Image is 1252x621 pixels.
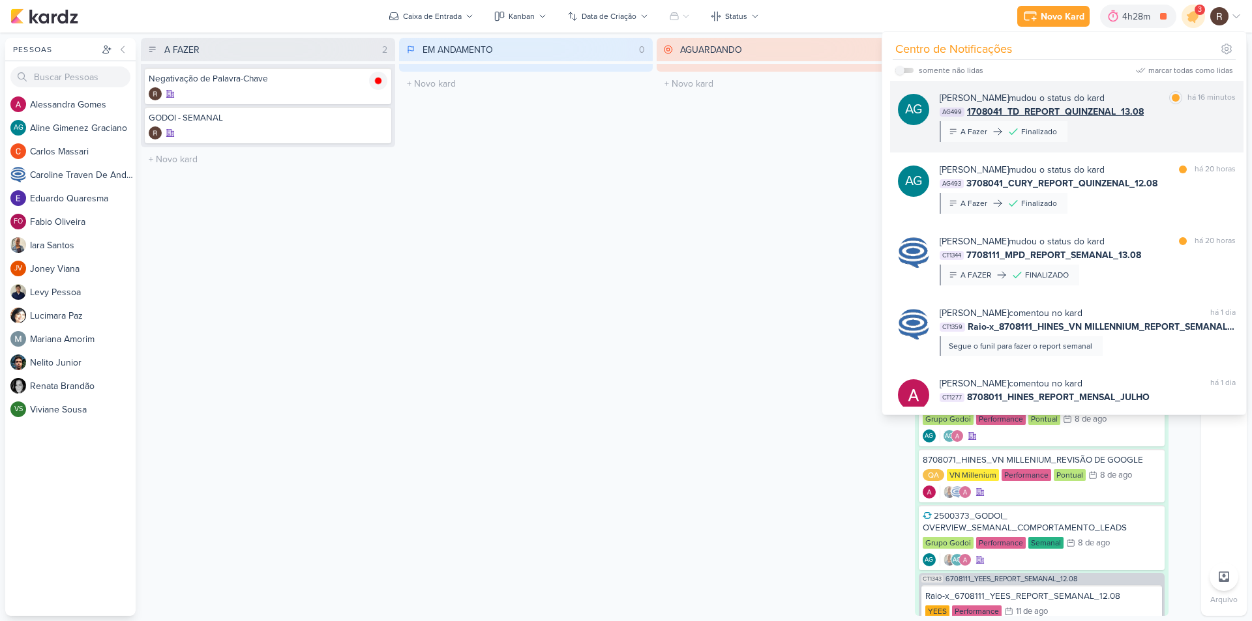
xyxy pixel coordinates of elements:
[951,553,964,566] div: Aline Gimenez Graciano
[923,429,936,442] div: Criador(a): Aline Gimenez Graciano
[30,145,136,158] div: C a r l o s M a s s a r i
[947,469,999,481] div: VN Millenium
[923,429,936,442] div: Aline Gimenez Graciano
[149,87,162,100] div: Criador(a): Rafael Dornelles
[30,238,136,252] div: I a r a S a n t o s
[10,401,26,417] div: Viviane Sousa
[898,94,929,125] div: Aline Gimenez Graciano
[10,143,26,159] img: Carlos Massari
[10,378,26,394] img: Renata Brandão
[634,43,650,57] div: 0
[905,100,922,119] p: AG
[943,553,956,566] img: Iara Santos
[10,44,99,55] div: Pessoas
[898,309,929,340] img: Caroline Traven De Andrade
[30,168,136,182] div: C a r o l i n e T r a v e n D e A n d r a d e
[149,126,162,139] img: Rafael Dornelles
[959,553,972,566] img: Alessandra Gomes
[10,190,26,206] img: Eduardo Quaresma
[1078,539,1110,547] div: 8 de ago
[1028,413,1060,425] div: Pontual
[976,537,1026,549] div: Performance
[1210,7,1229,25] img: Rafael Dornelles
[921,575,943,583] span: CT1343
[966,177,1157,190] span: 3708041_CURY_REPORT_QUINZENAL_12.08
[923,454,1161,466] div: 8708071_HINES_VN MILLENIUM_REVISÃO DE GOOGLE
[923,553,936,566] div: Aline Gimenez Graciano
[14,218,23,225] p: FO
[10,261,26,276] div: Joney Viana
[945,433,953,440] p: AG
[923,537,974,549] div: Grupo Godoi
[10,8,78,24] img: kardz.app
[10,354,26,370] img: Nelito Junior
[10,214,26,229] div: Fabio Oliveira
[968,320,1236,334] span: Raio-x_8708111_HINES_VN MILLENNIUM_REPORT_SEMANAL_14.08
[1210,377,1236,390] div: há 1 dia
[149,112,387,124] div: GODOI - SEMANAL
[898,379,929,411] img: Alessandra Gomes
[1054,469,1086,481] div: Pontual
[14,265,22,272] p: JV
[1198,5,1202,15] span: 3
[1195,235,1236,248] div: há 20 horas
[940,163,1105,177] div: mudou o status do kard
[1122,10,1154,23] div: 4h28m
[940,91,1105,105] div: mudou o status do kard
[951,485,964,498] img: Caroline Traven De Andrade
[952,605,1002,617] div: Performance
[1021,126,1057,137] div: Finalizado
[940,553,972,566] div: Colaboradores: Iara Santos, Aline Gimenez Graciano, Alessandra Gomes
[940,429,964,442] div: Colaboradores: Aline Gimenez Graciano, Alessandra Gomes
[949,340,1092,352] div: Segue o funil para fazer o report semanal
[940,164,1009,175] b: [PERSON_NAME]
[1075,415,1107,424] div: 8 de ago
[1002,469,1051,481] div: Performance
[943,485,956,498] img: Iara Santos
[923,510,1161,534] div: 2500373_GODOI_ OVERVIEW_SEMANAL_COMPORTAMENTO_LEADS
[940,179,964,188] span: AG493
[10,308,26,323] img: Lucimara Paz
[925,433,933,440] p: AG
[940,485,972,498] div: Colaboradores: Iara Santos, Caroline Traven De Andrade, Alessandra Gomes
[149,126,162,139] div: Criador(a): Rafael Dornelles
[1187,91,1236,105] div: há 16 minutos
[946,575,1077,583] span: 6708111_YEES_REPORT_SEMANAL_12.08
[149,73,387,85] div: Negativação de Palavra-Chave
[1195,163,1236,177] div: há 20 horas
[940,93,1009,104] b: [PERSON_NAME]
[10,284,26,300] img: Levy Pessoa
[1021,197,1057,209] div: Finalizado
[14,124,23,132] p: AG
[967,390,1150,404] span: 8708011_HINES_REPORT_MENSAL_JULHO
[30,309,136,323] div: L u c i m a r a P a z
[923,413,974,425] div: Grupo Godoi
[940,235,1105,248] div: mudou o status do kard
[961,126,987,137] div: A Fazer
[30,332,136,346] div: M a r i a n a A m o r i m
[10,237,26,253] img: Iara Santos
[923,469,944,481] div: QA
[659,74,908,93] input: + Novo kard
[1041,10,1084,23] div: Novo Kard
[943,429,956,442] div: Aline Gimenez Graciano
[953,557,961,564] p: AG
[940,108,964,117] span: AG499
[923,485,936,498] img: Alessandra Gomes
[10,167,26,182] img: Caroline Traven De Andrade
[14,406,23,413] p: VS
[940,306,1082,320] div: comentou no kard
[149,87,162,100] img: Rafael Dornelles
[940,236,1009,247] b: [PERSON_NAME]
[898,237,929,268] img: Caroline Traven De Andrade
[30,192,136,205] div: E d u a r d o Q u a r e s m a
[940,377,1082,390] div: comentou no kard
[30,98,136,111] div: A l e s s a n d r a G o m e s
[30,262,136,276] div: J o n e y V i a n a
[925,557,933,564] p: AG
[959,485,972,498] img: Alessandra Gomes
[961,269,991,281] div: A FAZER
[369,72,387,90] img: tracking
[377,43,393,57] div: 2
[923,553,936,566] div: Criador(a): Aline Gimenez Graciano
